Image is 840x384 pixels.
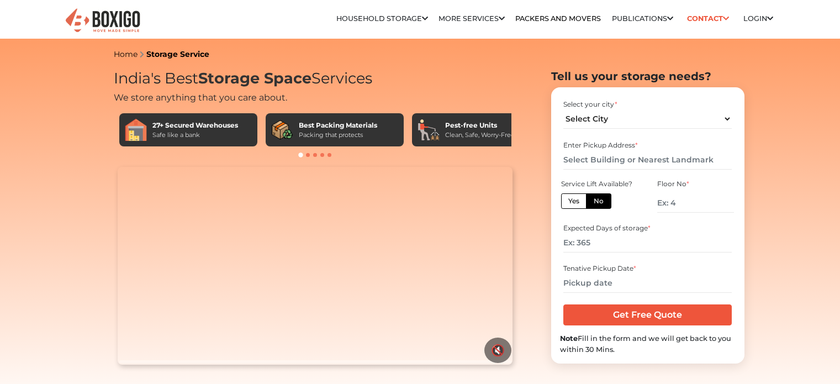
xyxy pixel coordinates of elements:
[515,14,601,23] a: Packers and Movers
[563,150,732,170] input: Select Building or Nearest Landmark
[586,193,611,209] label: No
[445,130,515,140] div: Clean, Safe, Worry-Free
[125,119,147,141] img: 27+ Secured Warehouses
[418,119,440,141] img: Pest-free Units
[563,99,732,109] div: Select your city
[271,119,293,141] img: Best Packing Materials
[657,193,733,213] input: Ex: 4
[484,338,511,363] button: 🔇
[114,70,517,88] h1: India's Best Services
[152,120,238,130] div: 27+ Secured Warehouses
[563,233,732,253] input: Ex: 365
[563,273,732,293] input: Pickup date
[299,130,377,140] div: Packing that protects
[64,7,141,34] img: Boxigo
[612,14,673,23] a: Publications
[560,334,578,343] b: Note
[561,193,587,209] label: Yes
[551,70,744,83] h2: Tell us your storage needs?
[198,69,311,87] span: Storage Space
[743,14,773,23] a: Login
[152,130,238,140] div: Safe like a bank
[561,179,637,189] div: Service Lift Available?
[657,179,733,189] div: Floor No
[684,10,733,27] a: Contact
[439,14,505,23] a: More services
[118,167,513,365] video: Your browser does not support the video tag.
[563,140,732,150] div: Enter Pickup Address
[563,223,732,233] div: Expected Days of storage
[114,49,138,59] a: Home
[563,304,732,325] input: Get Free Quote
[336,14,428,23] a: Household Storage
[560,333,736,354] div: Fill in the form and we will get back to you within 30 Mins.
[563,264,732,273] div: Tenative Pickup Date
[114,92,287,103] span: We store anything that you care about.
[146,49,209,59] a: Storage Service
[445,120,515,130] div: Pest-free Units
[299,120,377,130] div: Best Packing Materials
